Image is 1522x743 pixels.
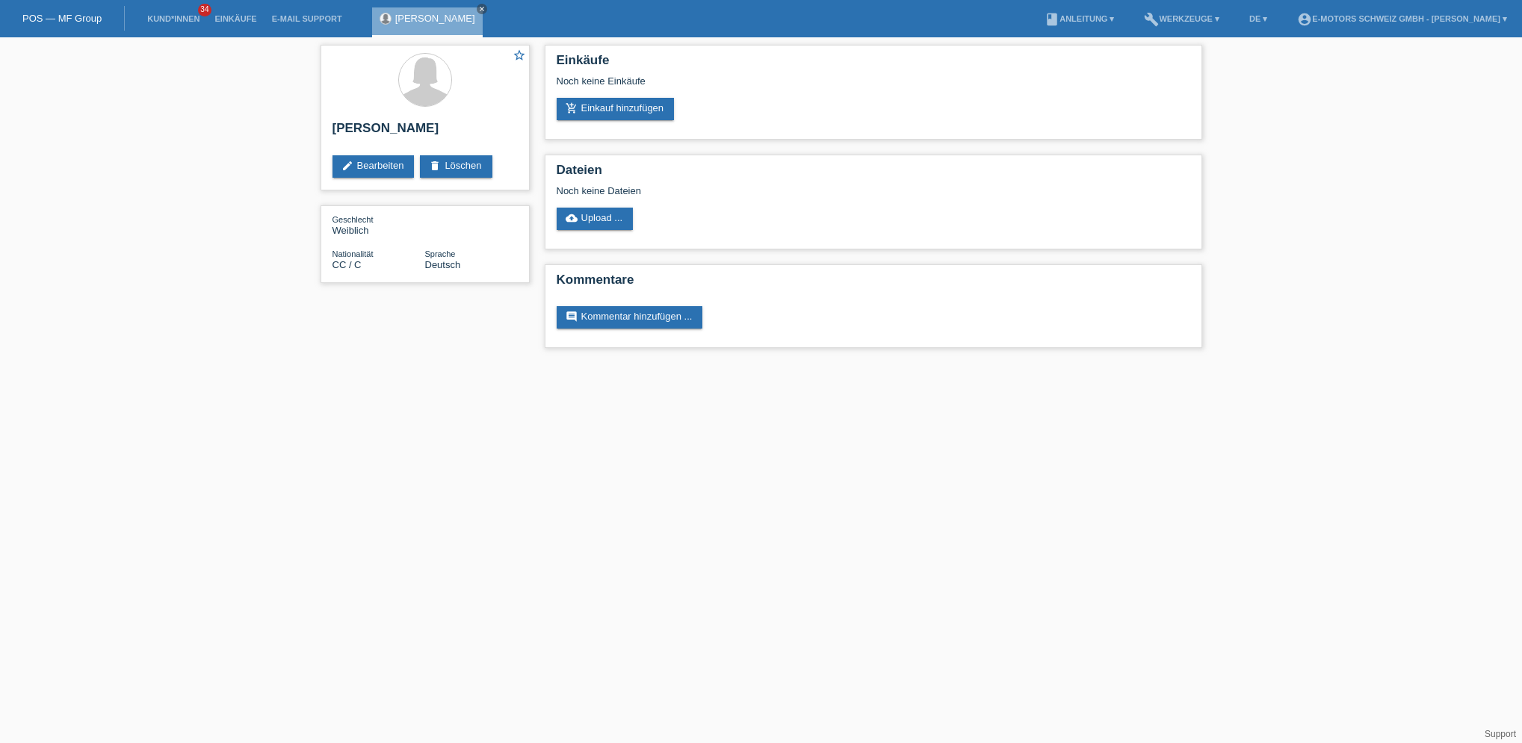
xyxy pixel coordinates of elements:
[1297,12,1312,27] i: account_circle
[198,4,211,16] span: 34
[1045,12,1059,27] i: book
[332,121,518,143] h2: [PERSON_NAME]
[140,14,207,23] a: Kund*innen
[22,13,102,24] a: POS — MF Group
[557,273,1190,295] h2: Kommentare
[1144,12,1159,27] i: build
[477,4,487,14] a: close
[429,160,441,172] i: delete
[1242,14,1275,23] a: DE ▾
[513,49,526,62] i: star_border
[557,208,634,230] a: cloud_uploadUpload ...
[566,311,578,323] i: comment
[557,53,1190,75] h2: Einkäufe
[395,13,475,24] a: [PERSON_NAME]
[332,215,374,224] span: Geschlecht
[1136,14,1227,23] a: buildWerkzeuge ▾
[1485,729,1516,739] a: Support
[1290,14,1515,23] a: account_circleE-Motors Schweiz GmbH - [PERSON_NAME] ▾
[332,214,425,236] div: Weiblich
[425,249,456,258] span: Sprache
[557,163,1190,185] h2: Dateien
[332,249,374,258] span: Nationalität
[332,155,415,178] a: editBearbeiten
[478,5,486,13] i: close
[420,155,492,178] a: deleteLöschen
[566,212,578,224] i: cloud_upload
[557,98,675,120] a: add_shopping_cartEinkauf hinzufügen
[425,259,461,270] span: Deutsch
[566,102,578,114] i: add_shopping_cart
[332,259,362,270] span: Kokosinseln / C / 06.01.2007
[557,185,1013,196] div: Noch keine Dateien
[207,14,264,23] a: Einkäufe
[557,306,703,329] a: commentKommentar hinzufügen ...
[513,49,526,64] a: star_border
[557,75,1190,98] div: Noch keine Einkäufe
[341,160,353,172] i: edit
[1037,14,1122,23] a: bookAnleitung ▾
[265,14,350,23] a: E-Mail Support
